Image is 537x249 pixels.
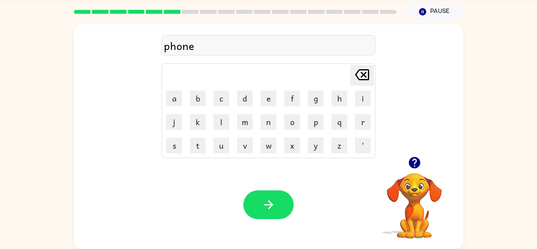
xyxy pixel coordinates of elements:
[190,90,206,106] button: b
[308,90,324,106] button: g
[190,114,206,130] button: k
[331,138,347,153] button: z
[355,138,371,153] button: '
[190,138,206,153] button: t
[261,90,276,106] button: e
[284,114,300,130] button: o
[213,114,229,130] button: l
[331,114,347,130] button: q
[284,138,300,153] button: x
[166,114,182,130] button: j
[261,114,276,130] button: n
[164,37,373,54] div: phone
[284,90,300,106] button: f
[237,114,253,130] button: m
[261,138,276,153] button: w
[166,138,182,153] button: s
[213,90,229,106] button: c
[308,114,324,130] button: p
[375,161,454,240] video: Your browser must support playing .mp4 files to use Literably. Please try using another browser.
[237,90,253,106] button: d
[406,3,463,21] button: Pause
[355,90,371,106] button: i
[331,90,347,106] button: h
[213,138,229,153] button: u
[166,90,182,106] button: a
[355,114,371,130] button: r
[237,138,253,153] button: v
[308,138,324,153] button: y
